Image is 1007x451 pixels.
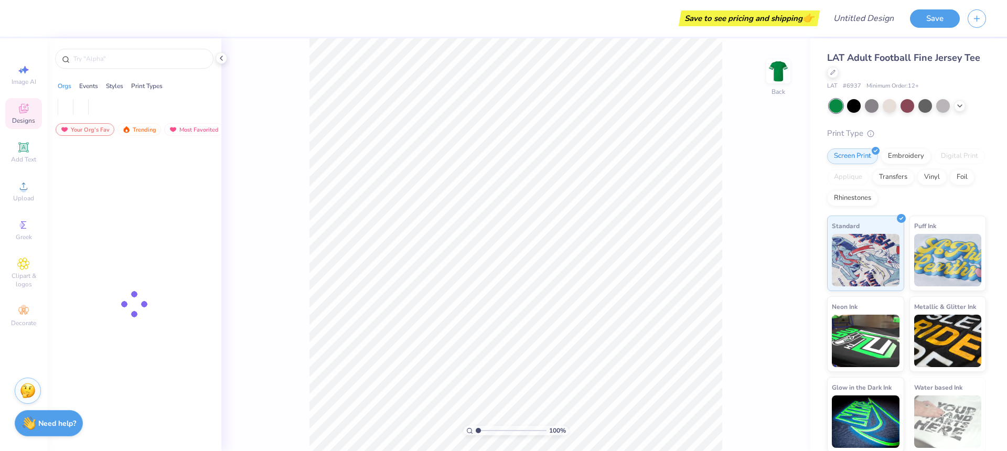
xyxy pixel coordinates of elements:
img: Standard [832,234,899,286]
img: Puff Ink [914,234,982,286]
div: Trending [117,123,161,136]
span: Neon Ink [832,301,858,312]
span: Clipart & logos [5,272,42,288]
img: Back [768,61,789,82]
img: most_fav.gif [60,126,69,133]
span: LAT Adult Football Fine Jersey Tee [827,51,980,64]
img: most_fav.gif [169,126,177,133]
div: Back [772,87,785,96]
div: Screen Print [827,148,878,164]
input: Untitled Design [825,8,902,29]
div: Vinyl [917,169,947,185]
span: Greek [16,233,32,241]
div: Transfers [872,169,914,185]
span: Designs [12,116,35,125]
div: Your Org's Fav [56,123,114,136]
div: Styles [106,81,123,91]
span: LAT [827,82,838,91]
span: Minimum Order: 12 + [866,82,919,91]
img: Water based Ink [914,395,982,448]
div: Save to see pricing and shipping [681,10,817,26]
div: Print Type [827,127,986,139]
input: Try "Alpha" [72,53,207,64]
div: Most Favorited [164,123,223,136]
span: Puff Ink [914,220,936,231]
div: Digital Print [934,148,985,164]
div: Orgs [58,81,71,91]
span: Add Text [11,155,36,164]
div: Foil [950,169,974,185]
img: Metallic & Glitter Ink [914,315,982,367]
div: Embroidery [881,148,931,164]
div: Events [79,81,98,91]
strong: Need help? [38,418,76,428]
span: Glow in the Dark Ink [832,382,892,393]
button: Save [910,9,960,28]
span: # 6937 [843,82,861,91]
span: Water based Ink [914,382,962,393]
span: Metallic & Glitter Ink [914,301,976,312]
div: Applique [827,169,869,185]
span: 100 % [549,426,566,435]
img: Glow in the Dark Ink [832,395,899,448]
div: Rhinestones [827,190,878,206]
img: trending.gif [122,126,131,133]
img: Neon Ink [832,315,899,367]
span: 👉 [802,12,814,24]
span: Image AI [12,78,36,86]
span: Decorate [11,319,36,327]
div: Print Types [131,81,163,91]
span: Upload [13,194,34,202]
span: Standard [832,220,860,231]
